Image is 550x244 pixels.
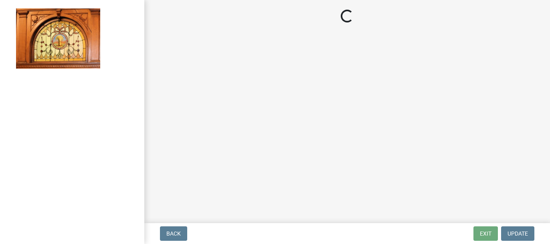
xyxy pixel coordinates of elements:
[166,230,181,237] span: Back
[160,226,187,241] button: Back
[508,230,528,237] span: Update
[501,226,534,241] button: Update
[16,8,100,69] img: Jasper County, Indiana
[473,226,498,241] button: Exit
